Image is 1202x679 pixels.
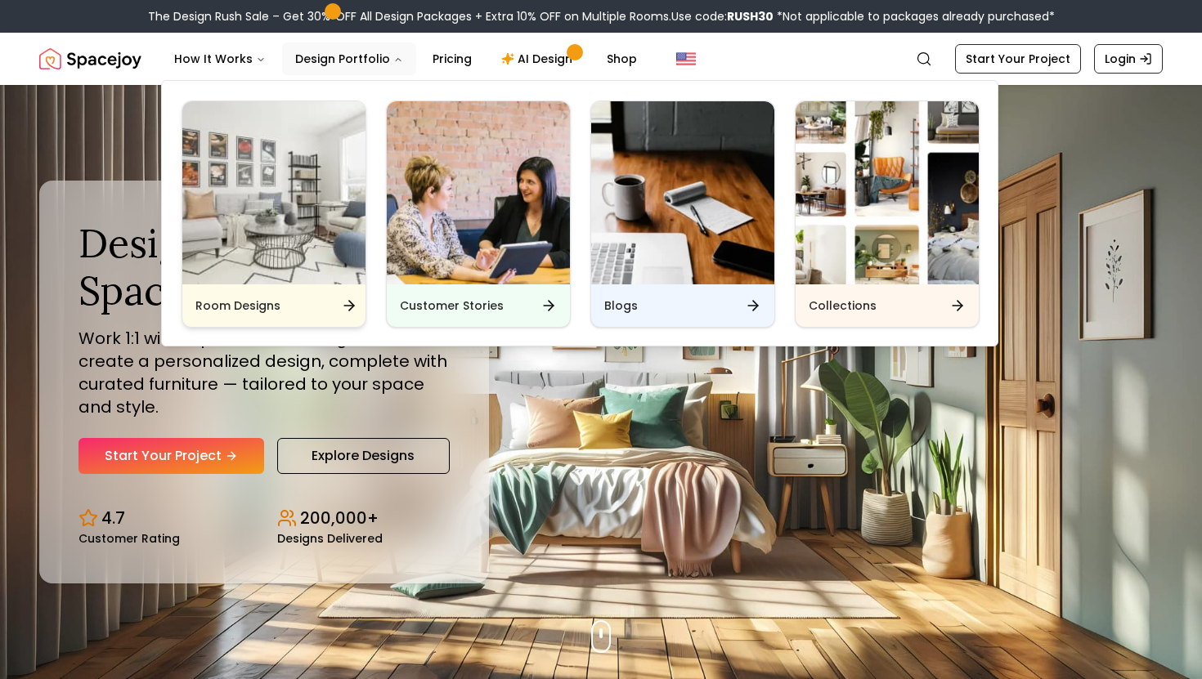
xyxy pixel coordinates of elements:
[161,42,650,75] nav: Main
[809,297,877,314] h6: Collections
[590,101,775,328] a: BlogsBlogs
[604,297,638,314] h6: Blogs
[955,44,1081,74] a: Start Your Project
[400,297,504,314] h6: Customer Stories
[78,494,450,544] div: Design stats
[671,8,774,25] span: Use code:
[182,101,366,284] img: Room Designs
[1094,44,1163,74] a: Login
[386,101,571,328] a: Customer StoriesCustomer Stories
[277,533,383,544] small: Designs Delivered
[101,507,125,529] p: 4.7
[727,8,774,25] b: RUSH30
[195,297,280,314] h6: Room Designs
[774,8,1055,25] span: *Not applicable to packages already purchased*
[387,101,570,284] img: Customer Stories
[282,42,416,75] button: Design Portfolio
[39,42,141,75] img: Spacejoy Logo
[277,438,450,474] a: Explore Designs
[488,42,590,75] a: AI Design
[39,42,141,75] a: Spacejoy
[676,49,696,69] img: United States
[78,220,450,314] h1: Design Your Dream Space Online
[182,101,366,328] a: Room DesignsRoom Designs
[78,438,264,474] a: Start Your Project
[795,101,980,328] a: CollectionsCollections
[591,101,774,284] img: Blogs
[419,42,485,75] a: Pricing
[39,33,1163,85] nav: Global
[148,8,1055,25] div: The Design Rush Sale – Get 30% OFF All Design Packages + Extra 10% OFF on Multiple Rooms.
[162,81,999,347] div: Design Portfolio
[78,327,450,418] p: Work 1:1 with expert interior designers to create a personalized design, complete with curated fu...
[300,507,379,529] p: 200,000+
[594,42,650,75] a: Shop
[161,42,279,75] button: How It Works
[78,533,180,544] small: Customer Rating
[796,101,979,284] img: Collections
